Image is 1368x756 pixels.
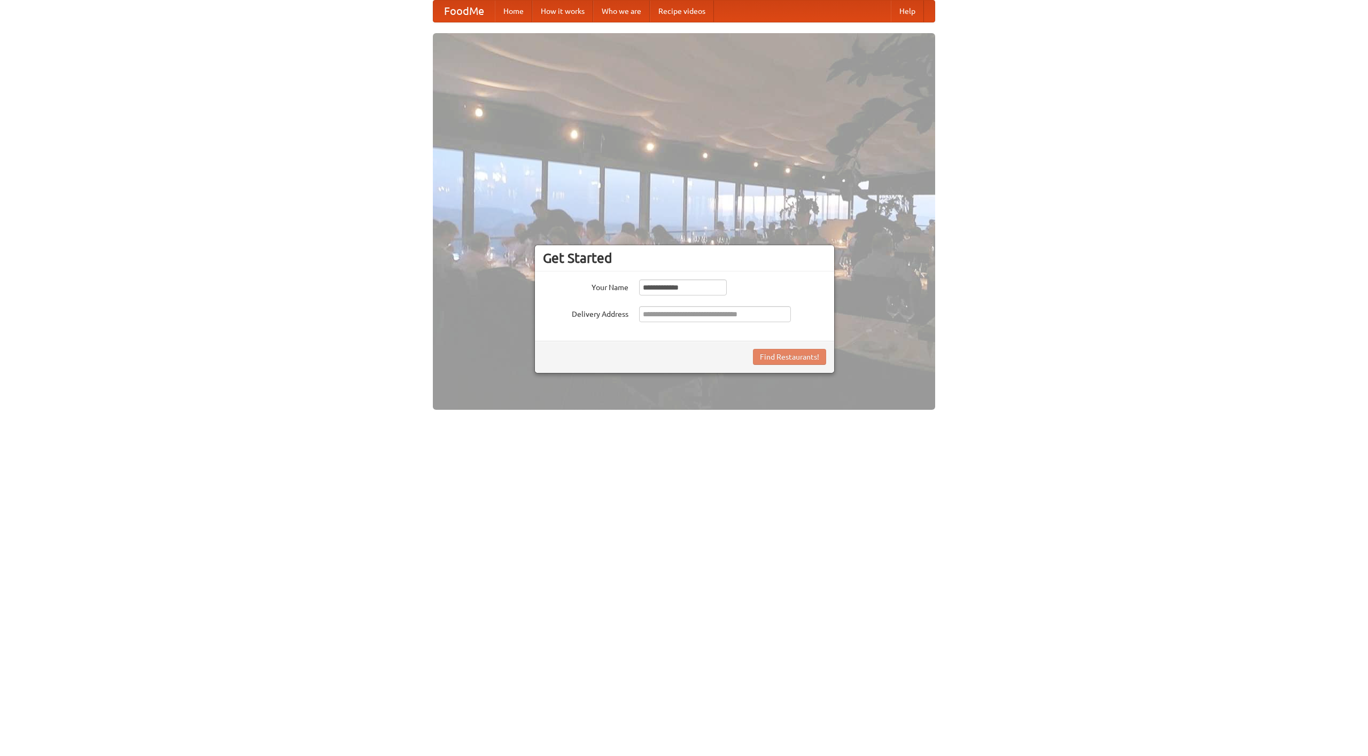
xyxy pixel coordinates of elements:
button: Find Restaurants! [753,349,826,365]
a: FoodMe [433,1,495,22]
h3: Get Started [543,250,826,266]
a: Help [891,1,924,22]
label: Your Name [543,279,628,293]
label: Delivery Address [543,306,628,319]
a: Who we are [593,1,650,22]
a: Home [495,1,532,22]
a: How it works [532,1,593,22]
a: Recipe videos [650,1,714,22]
